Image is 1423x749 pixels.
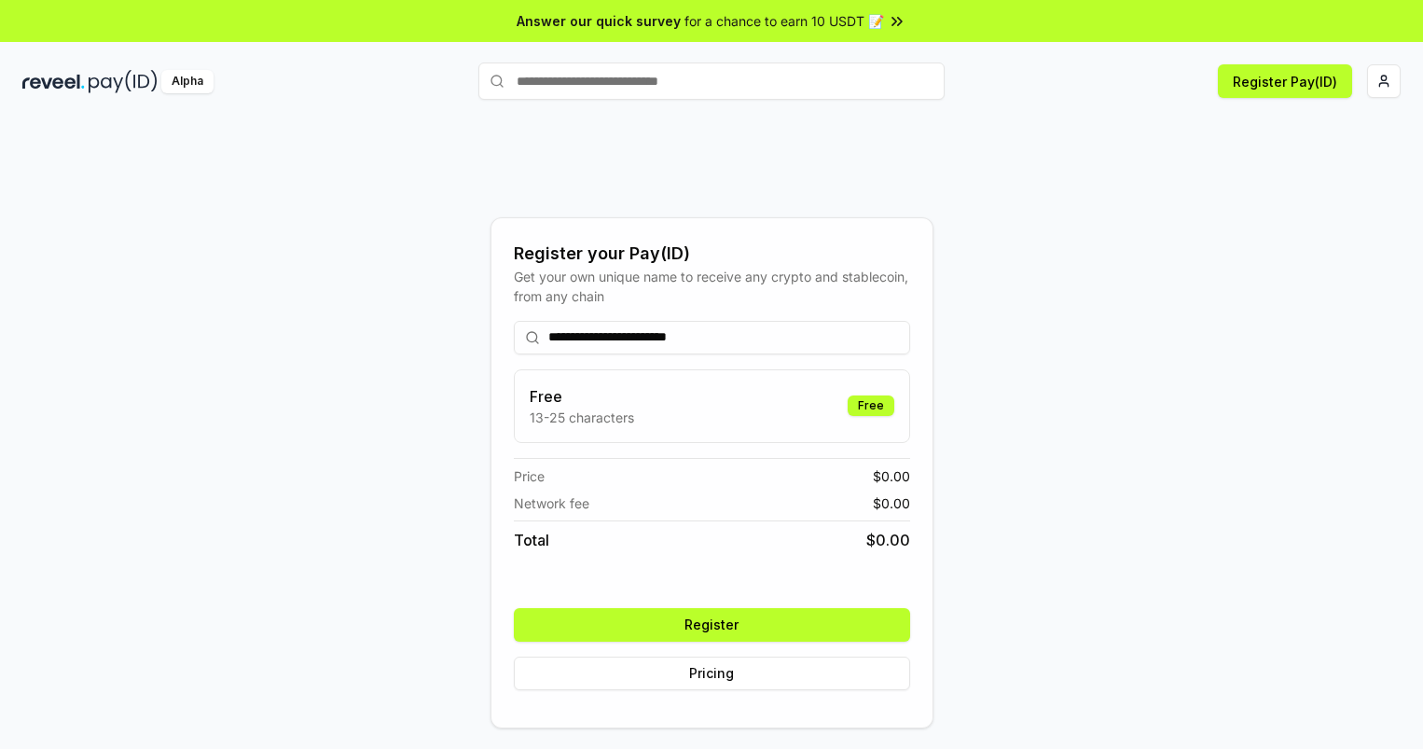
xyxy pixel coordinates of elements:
[514,241,910,267] div: Register your Pay(ID)
[514,608,910,642] button: Register
[530,385,634,408] h3: Free
[514,493,589,513] span: Network fee
[514,466,545,486] span: Price
[514,267,910,306] div: Get your own unique name to receive any crypto and stablecoin, from any chain
[684,11,884,31] span: for a chance to earn 10 USDT 📝
[1218,64,1352,98] button: Register Pay(ID)
[161,70,214,93] div: Alpha
[848,395,894,416] div: Free
[866,529,910,551] span: $ 0.00
[514,657,910,690] button: Pricing
[530,408,634,427] p: 13-25 characters
[873,493,910,513] span: $ 0.00
[873,466,910,486] span: $ 0.00
[89,70,158,93] img: pay_id
[517,11,681,31] span: Answer our quick survey
[22,70,85,93] img: reveel_dark
[514,529,549,551] span: Total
